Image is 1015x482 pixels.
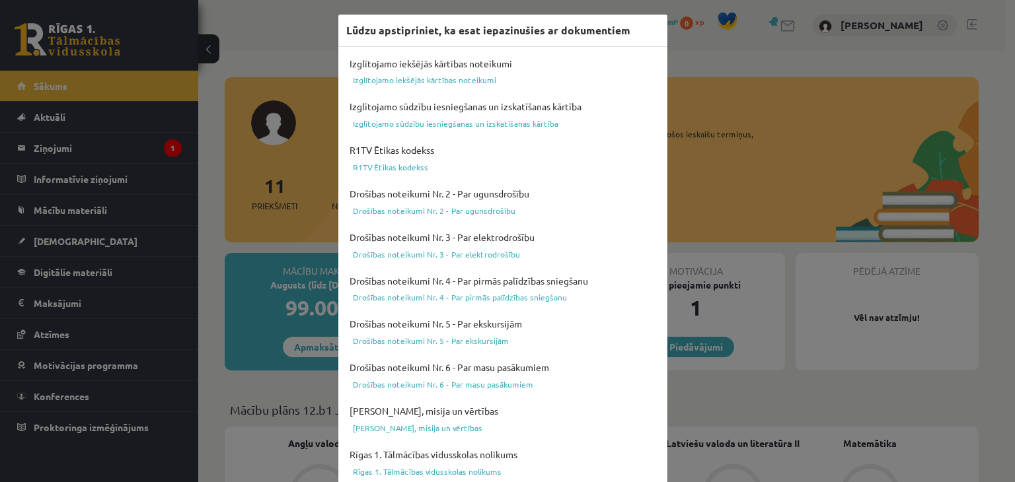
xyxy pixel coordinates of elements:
h4: R1TV Ētikas kodekss [346,141,659,159]
h3: Lūdzu apstipriniet, ka esat iepazinušies ar dokumentiem [346,22,630,38]
h4: Izglītojamo iekšējās kārtības noteikumi [346,55,659,73]
h4: Drošības noteikumi Nr. 3 - Par elektrodrošību [346,228,659,246]
a: [PERSON_NAME], misija un vērtības [346,420,659,436]
h4: Drošības noteikumi Nr. 2 - Par ugunsdrošību [346,185,659,203]
a: Drošības noteikumi Nr. 4 - Par pirmās palīdzības sniegšanu [346,289,659,305]
h4: [PERSON_NAME], misija un vērtības [346,402,659,420]
a: Drošības noteikumi Nr. 3 - Par elektrodrošību [346,246,659,262]
a: Drošības noteikumi Nr. 2 - Par ugunsdrošību [346,203,659,219]
h4: Drošības noteikumi Nr. 6 - Par masu pasākumiem [346,359,659,376]
a: Rīgas 1. Tālmācības vidusskolas nolikums [346,464,659,479]
h4: Drošības noteikumi Nr. 4 - Par pirmās palīdzības sniegšanu [346,272,659,290]
h4: Rīgas 1. Tālmācības vidusskolas nolikums [346,446,659,464]
a: Drošības noteikumi Nr. 5 - Par ekskursijām [346,333,659,349]
h4: Drošības noteikumi Nr. 5 - Par ekskursijām [346,315,659,333]
a: Izglītojamo sūdzību iesniegšanas un izskatīšanas kārtība [346,116,659,131]
a: R1TV Ētikas kodekss [346,159,659,175]
a: Drošības noteikumi Nr. 6 - Par masu pasākumiem [346,376,659,392]
a: Izglītojamo iekšējās kārtības noteikumi [346,72,659,88]
h4: Izglītojamo sūdzību iesniegšanas un izskatīšanas kārtība [346,98,659,116]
